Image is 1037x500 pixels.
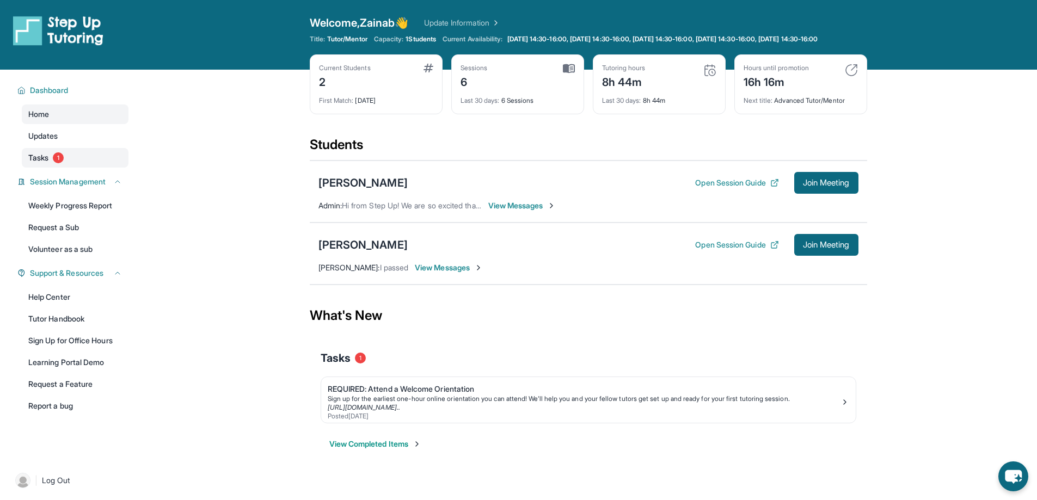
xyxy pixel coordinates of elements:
span: Last 30 days : [461,96,500,104]
span: Session Management [30,176,106,187]
a: Weekly Progress Report [22,196,128,215]
img: card [424,64,433,72]
img: Chevron-Right [547,201,556,210]
div: [PERSON_NAME] [318,237,408,252]
a: Tasks1 [22,148,128,168]
a: Tutor Handbook [22,309,128,329]
div: Sessions [461,64,488,72]
div: What's New [310,292,867,339]
img: Chevron-Right [474,263,483,272]
span: Join Meeting [803,242,850,248]
div: 6 Sessions [461,90,575,105]
span: Tutor/Mentor [327,35,367,44]
img: card [563,64,575,73]
div: 2 [319,72,371,90]
span: [DATE] 14:30-16:00, [DATE] 14:30-16:00, [DATE] 14:30-16:00, [DATE] 14:30-16:00, [DATE] 14:30-16:00 [507,35,818,44]
div: 8h 44m [602,72,646,90]
div: 16h 16m [744,72,809,90]
div: Advanced Tutor/Mentor [744,90,858,105]
button: chat-button [998,461,1028,491]
a: Update Information [424,17,500,28]
a: Request a Sub [22,218,128,237]
span: Support & Resources [30,268,103,279]
span: [PERSON_NAME] : [318,263,380,272]
a: |Log Out [11,468,128,492]
span: Home [28,109,49,120]
button: View Completed Items [329,439,421,449]
button: Join Meeting [794,172,858,194]
span: Tasks [28,152,48,163]
div: Hours until promotion [744,64,809,72]
img: Chevron Right [489,17,500,28]
a: Sign Up for Office Hours [22,331,128,350]
span: 1 [355,353,366,363]
span: Title: [310,35,325,44]
button: Dashboard [26,85,122,96]
img: card [703,64,716,77]
div: Sign up for the earliest one-hour online orientation you can attend! We’ll help you and your fell... [328,394,840,403]
a: Learning Portal Demo [22,353,128,372]
span: Current Availability: [443,35,502,44]
span: View Messages [415,262,483,273]
div: 6 [461,72,488,90]
button: Open Session Guide [695,177,778,188]
a: REQUIRED: Attend a Welcome OrientationSign up for the earliest one-hour online orientation you ca... [321,377,856,423]
span: Admin : [318,201,342,210]
span: View Messages [488,200,556,211]
span: Last 30 days : [602,96,641,104]
span: 1 [53,152,64,163]
button: Support & Resources [26,268,122,279]
div: [DATE] [319,90,433,105]
div: Students [310,136,867,160]
div: Posted [DATE] [328,412,840,421]
span: Tasks [321,350,351,366]
div: [PERSON_NAME] [318,175,408,190]
div: Current Students [319,64,371,72]
span: First Match : [319,96,354,104]
img: logo [13,15,103,46]
span: 1 Students [406,35,436,44]
span: I passed [380,263,409,272]
span: Dashboard [30,85,69,96]
a: [DATE] 14:30-16:00, [DATE] 14:30-16:00, [DATE] 14:30-16:00, [DATE] 14:30-16:00, [DATE] 14:30-16:00 [505,35,820,44]
span: Log Out [42,475,70,486]
a: Updates [22,126,128,146]
span: | [35,474,38,487]
span: Welcome, Zainab 👋 [310,15,409,30]
a: [URL][DOMAIN_NAME].. [328,403,400,411]
span: Join Meeting [803,180,850,186]
a: Report a bug [22,396,128,416]
div: REQUIRED: Attend a Welcome Orientation [328,384,840,394]
span: Capacity: [374,35,404,44]
a: Volunteer as a sub [22,239,128,259]
a: Home [22,104,128,124]
button: Open Session Guide [695,239,778,250]
span: Next title : [744,96,773,104]
img: card [845,64,858,77]
img: user-img [15,473,30,488]
div: Tutoring hours [602,64,646,72]
span: Updates [28,131,58,141]
button: Session Management [26,176,122,187]
div: 8h 44m [602,90,716,105]
button: Join Meeting [794,234,858,256]
a: Help Center [22,287,128,307]
a: Request a Feature [22,374,128,394]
